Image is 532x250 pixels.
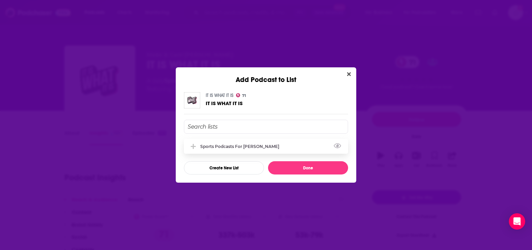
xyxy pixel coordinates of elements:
a: IT IS WHAT IT IS [206,93,233,98]
div: Open Intercom Messenger [509,213,525,230]
img: IT IS WHAT IT IS [184,92,200,109]
button: Create New List [184,161,264,174]
button: View Link [279,148,283,148]
span: 71 [242,94,246,97]
span: IT IS WHAT IT IS [206,100,242,106]
div: Sports podcasts for April Verrett [184,139,348,154]
input: Search lists [184,120,348,134]
button: Close [344,70,354,79]
button: Done [268,161,348,174]
div: Add Podcast to List [176,67,356,84]
div: Sports podcasts for [PERSON_NAME] [200,144,283,149]
a: IT IS WHAT IT IS [206,100,242,106]
div: Add Podcast To List [184,120,348,174]
a: 71 [236,93,246,97]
